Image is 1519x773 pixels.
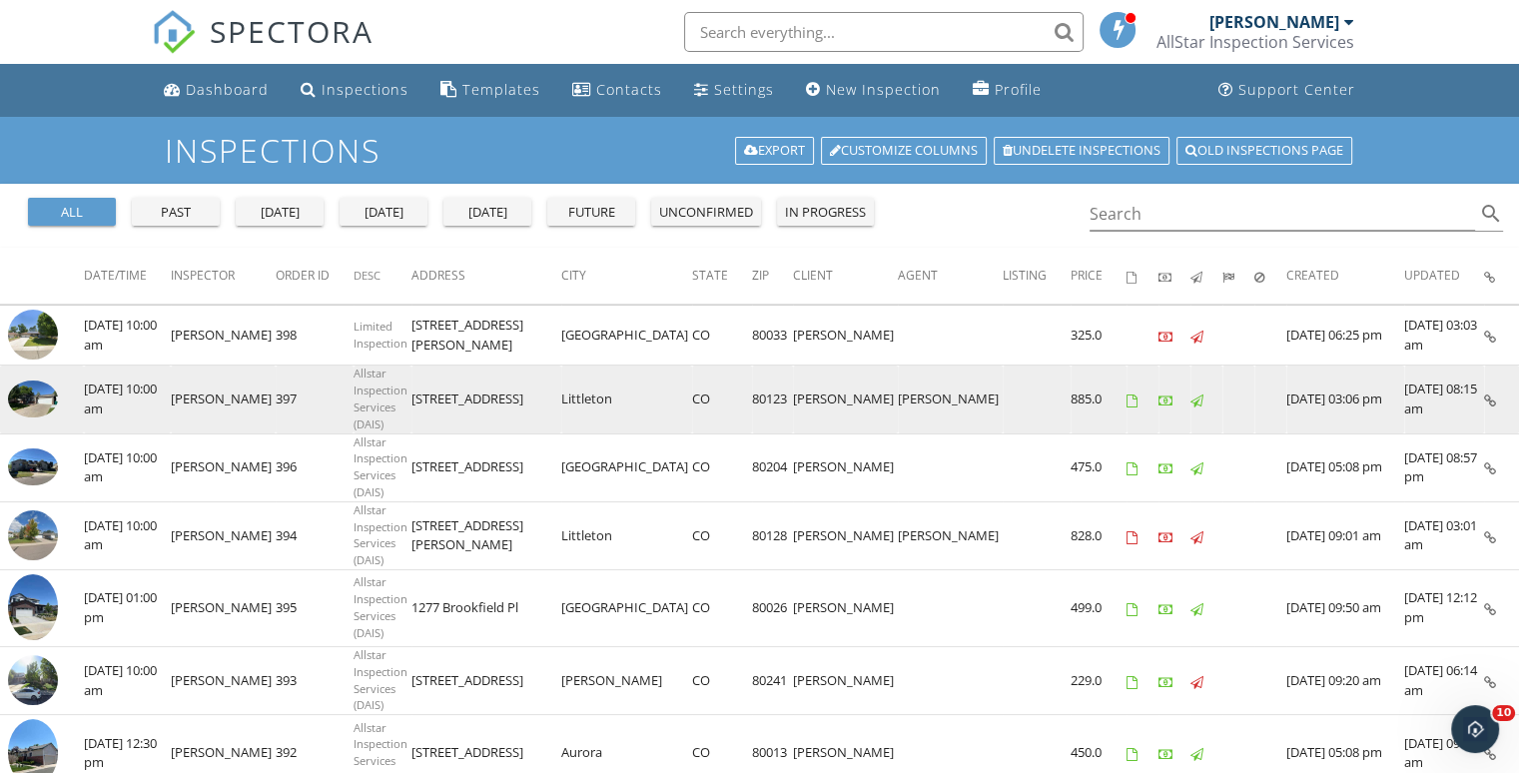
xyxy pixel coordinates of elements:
td: [DATE] 08:57 pm [1404,433,1484,501]
input: Search [1090,198,1476,231]
td: [PERSON_NAME] [171,569,276,646]
td: [PERSON_NAME] [171,433,276,501]
td: [GEOGRAPHIC_DATA] [561,433,692,501]
div: Dashboard [186,80,269,99]
td: [DATE] 03:01 am [1404,501,1484,569]
th: Address: Not sorted. [411,248,561,304]
button: future [547,198,635,226]
div: all [36,203,108,223]
a: Inspections [293,72,416,109]
span: Allstar Inspection Services (DAIS) [354,647,407,712]
div: Contacts [596,80,662,99]
h1: Inspections [165,133,1354,168]
td: [PERSON_NAME] [171,646,276,714]
td: [DATE] 08:15 am [1404,366,1484,433]
td: 325.0 [1071,305,1127,366]
td: [DATE] 09:01 am [1286,501,1404,569]
td: [STREET_ADDRESS][PERSON_NAME] [411,501,561,569]
input: Search everything... [684,12,1084,52]
td: 475.0 [1071,433,1127,501]
span: Allstar Inspection Services (DAIS) [354,574,407,639]
td: [PERSON_NAME] [793,646,898,714]
div: Templates [462,80,540,99]
div: [PERSON_NAME] [1209,12,1339,32]
button: unconfirmed [651,198,761,226]
td: CO [692,646,752,714]
td: 395 [276,569,354,646]
td: [DATE] 10:00 am [84,646,171,714]
span: Desc [354,268,380,283]
td: [DATE] 09:20 am [1286,646,1404,714]
span: State [692,267,728,284]
span: Inspector [171,267,235,284]
span: Updated [1404,267,1460,284]
td: [DATE] 05:08 pm [1286,433,1404,501]
td: [STREET_ADDRESS] [411,646,561,714]
span: Allstar Inspection Services (DAIS) [354,366,407,430]
span: Limited Inspection [354,319,407,351]
td: [STREET_ADDRESS] [411,366,561,433]
td: 397 [276,366,354,433]
td: [PERSON_NAME] [793,366,898,433]
a: Dashboard [156,72,277,109]
td: 80128 [752,501,793,569]
div: in progress [785,203,866,223]
td: [GEOGRAPHIC_DATA] [561,569,692,646]
td: [PERSON_NAME] [793,501,898,569]
td: [DATE] 10:00 am [84,433,171,501]
td: 393 [276,646,354,714]
th: Listing: Not sorted. [1003,248,1071,304]
td: [PERSON_NAME] [793,569,898,646]
td: [DATE] 09:50 am [1286,569,1404,646]
a: Contacts [564,72,670,109]
td: [DATE] 03:06 pm [1286,366,1404,433]
a: New Inspection [798,72,949,109]
th: Date/Time: Not sorted. [84,248,171,304]
span: Order ID [276,267,330,284]
img: streetview [8,310,58,360]
iframe: Intercom live chat [1451,705,1499,753]
th: Created: Not sorted. [1286,248,1404,304]
td: [PERSON_NAME] [793,433,898,501]
div: [DATE] [451,203,523,223]
th: City: Not sorted. [561,248,692,304]
td: [GEOGRAPHIC_DATA] [561,305,692,366]
td: [DATE] 06:14 am [1404,646,1484,714]
td: CO [692,305,752,366]
td: 396 [276,433,354,501]
div: Inspections [322,80,408,99]
span: Agent [898,267,938,284]
td: 80033 [752,305,793,366]
a: Old inspections page [1176,137,1352,165]
td: 80123 [752,366,793,433]
td: CO [692,501,752,569]
td: 80026 [752,569,793,646]
div: New Inspection [826,80,941,99]
span: City [561,267,586,284]
span: Price [1071,267,1103,284]
td: 394 [276,501,354,569]
td: CO [692,433,752,501]
td: [PERSON_NAME] [898,366,1003,433]
a: Export [735,137,814,165]
td: Littleton [561,501,692,569]
span: Listing [1003,267,1047,284]
button: [DATE] [236,198,324,226]
span: Created [1286,267,1339,284]
th: Client: Not sorted. [793,248,898,304]
a: Customize Columns [821,137,987,165]
i: search [1479,202,1503,226]
div: past [140,203,212,223]
div: future [555,203,627,223]
th: Paid: Not sorted. [1158,248,1190,304]
span: Address [411,267,465,284]
div: Profile [995,80,1042,99]
span: 10 [1492,705,1515,721]
div: [DATE] [244,203,316,223]
span: Allstar Inspection Services (DAIS) [354,434,407,499]
a: SPECTORA [152,27,374,69]
th: Published: Not sorted. [1190,248,1222,304]
th: Zip: Not sorted. [752,248,793,304]
td: [PERSON_NAME] [561,646,692,714]
button: [DATE] [443,198,531,226]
